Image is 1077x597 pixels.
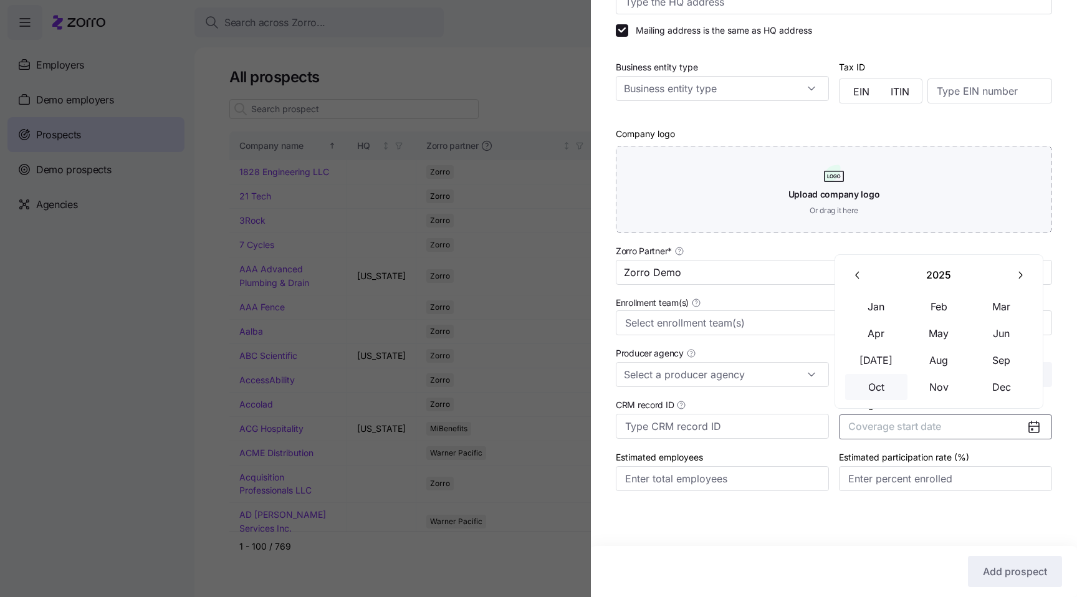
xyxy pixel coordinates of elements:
[845,320,907,346] button: Apr
[871,262,1007,289] button: 2025
[853,87,869,97] span: EIN
[970,374,1033,400] button: Dec
[625,315,1002,331] input: Select enrollment team(s)
[908,347,970,373] button: Aug
[839,414,1052,439] button: Coverage start date
[839,466,1052,491] input: Enter percent enrolled
[845,347,907,373] button: [DATE]
[845,374,907,400] button: Oct
[839,60,865,74] label: Tax ID
[970,320,1033,346] button: Jun
[616,297,689,309] span: Enrollment team(s)
[616,60,698,74] label: Business entity type
[616,362,829,387] input: Select a producer agency
[970,347,1033,373] button: Sep
[839,451,969,464] label: Estimated participation rate (%)
[983,564,1047,579] span: Add prospect
[970,294,1033,320] button: Mar
[908,294,970,320] button: Feb
[927,79,1052,103] input: Type EIN number
[845,294,907,320] button: Jan
[908,374,970,400] button: Nov
[616,414,829,439] input: Type CRM record ID
[616,399,674,411] span: CRM record ID
[891,87,909,97] span: ITIN
[968,556,1062,587] button: Add prospect
[616,245,672,257] span: Zorro Partner *
[848,420,941,432] span: Coverage start date
[616,260,1052,285] input: Select a partner
[616,127,675,141] label: Company logo
[616,466,829,491] input: Enter total employees
[628,24,812,37] label: Mailing address is the same as HQ address
[616,76,829,101] input: Business entity type
[908,320,970,346] button: May
[616,451,703,464] label: Estimated employees
[616,347,684,360] span: Producer agency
